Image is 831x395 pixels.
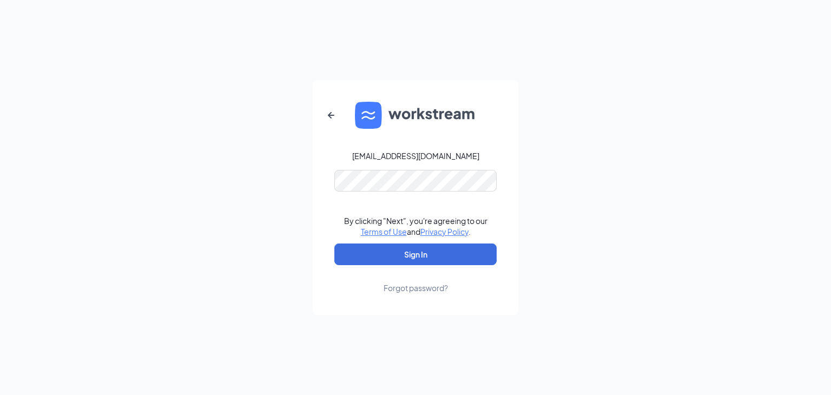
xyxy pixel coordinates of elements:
[355,102,476,129] img: WS logo and Workstream text
[352,150,479,161] div: [EMAIL_ADDRESS][DOMAIN_NAME]
[384,282,448,293] div: Forgot password?
[361,227,407,236] a: Terms of Use
[420,227,469,236] a: Privacy Policy
[384,265,448,293] a: Forgot password?
[344,215,487,237] div: By clicking "Next", you're agreeing to our and .
[334,243,497,265] button: Sign In
[325,109,338,122] svg: ArrowLeftNew
[318,102,344,128] button: ArrowLeftNew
